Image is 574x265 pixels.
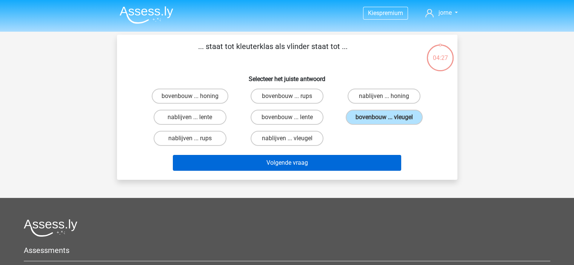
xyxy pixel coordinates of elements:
[251,89,323,104] label: bovenbouw ... rups
[251,131,323,146] label: nablijven ... vleugel
[379,9,403,17] span: premium
[346,110,423,125] label: bovenbouw ... vleugel
[24,219,77,237] img: Assessly logo
[120,6,173,24] img: Assessly
[154,131,226,146] label: nablijven ... rups
[154,110,226,125] label: nablijven ... lente
[363,8,408,18] a: Kiespremium
[348,89,420,104] label: nablijven ... honing
[251,110,323,125] label: bovenbouw ... lente
[129,69,445,83] h6: Selecteer het juiste antwoord
[173,155,401,171] button: Volgende vraag
[426,44,454,63] div: 04:27
[129,41,417,63] p: ... staat tot kleuterklas als vlinder staat tot ...
[422,8,460,17] a: jorne
[24,246,550,255] h5: Assessments
[438,9,451,16] span: jorne
[152,89,228,104] label: bovenbouw ... honing
[368,9,379,17] span: Kies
